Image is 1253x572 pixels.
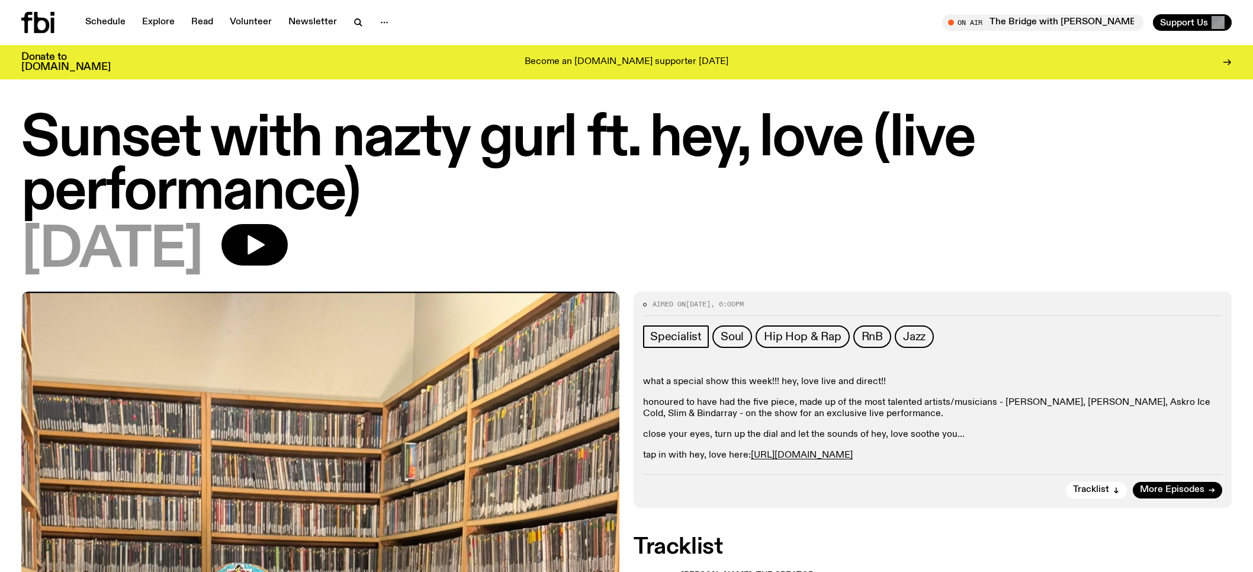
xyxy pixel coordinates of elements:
p: Become an [DOMAIN_NAME] supporter [DATE] [525,57,728,68]
span: Specialist [650,330,702,343]
span: Support Us [1160,17,1208,28]
p: tap in with hey, love here: [643,450,1222,461]
a: [URL][DOMAIN_NAME] [751,450,853,460]
span: Tune in live [955,18,1138,27]
a: RnB [853,325,891,348]
span: [DATE] [686,299,711,309]
a: Jazz [895,325,934,348]
span: RnB [862,330,883,343]
span: Soul [721,330,744,343]
h1: Sunset with nazty gurl ft. hey, love (live performance) [21,113,1232,219]
span: Tracklist [1073,485,1109,494]
a: Newsletter [281,14,344,31]
span: Aired on [653,299,686,309]
span: More Episodes [1140,485,1204,494]
span: Hip Hop & Rap [764,330,841,343]
a: Specialist [643,325,709,348]
button: On AirThe Bridge with [PERSON_NAME] [942,14,1143,31]
span: , 6:00pm [711,299,744,309]
a: Explore [135,14,182,31]
button: Support Us [1153,14,1232,31]
a: Volunteer [223,14,279,31]
a: Hip Hop & Rap [756,325,849,348]
p: what a special show this week!!! hey, love live and direct!! [643,376,1222,388]
button: Tracklist [1066,482,1127,498]
p: close your eyes, turn up the dial and let the sounds of hey, love soothe you... [643,429,1222,440]
span: Jazz [903,330,926,343]
h3: Donate to [DOMAIN_NAME] [21,52,111,72]
span: [DATE] [21,224,203,277]
a: Soul [712,325,752,348]
h2: Tracklist [634,536,1232,558]
a: Read [184,14,220,31]
a: Schedule [78,14,133,31]
p: honoured to have had the five piece, made up of the most talented artists/musicians - [PERSON_NAM... [643,397,1222,420]
a: More Episodes [1133,482,1222,498]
